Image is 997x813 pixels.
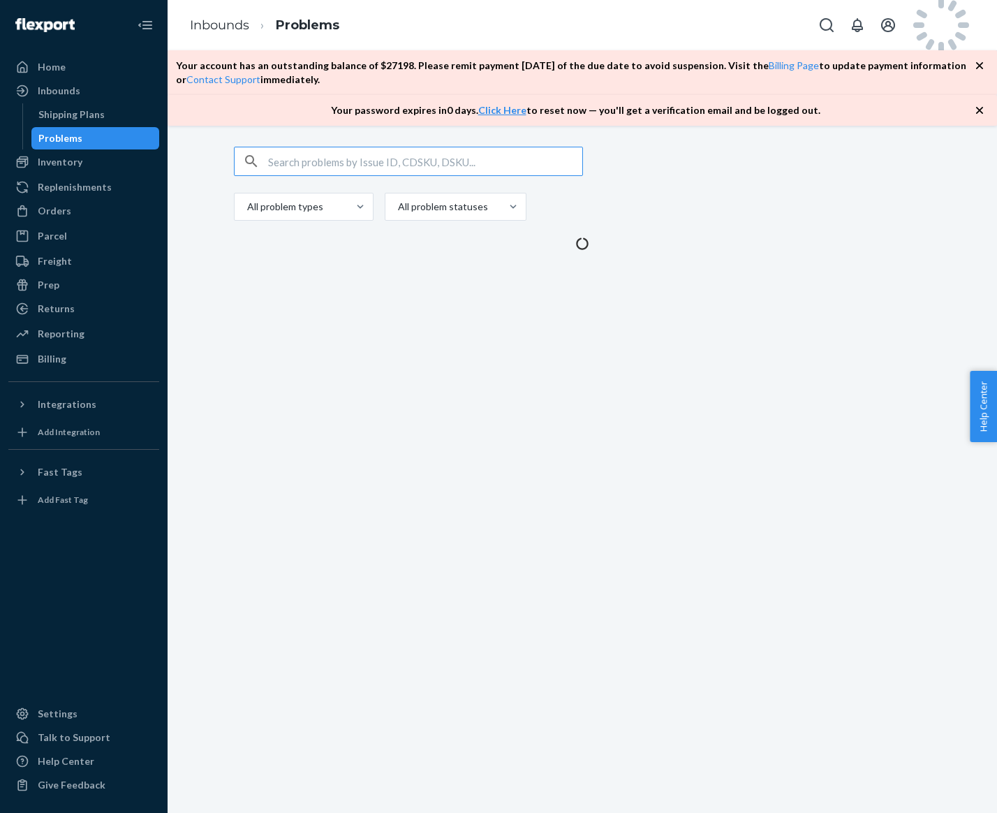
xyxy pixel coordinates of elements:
div: Prep [38,278,59,292]
input: Search problems by Issue ID, CDSKU, DSKU... [268,147,582,175]
div: Problems [38,131,82,145]
a: Inbounds [8,80,159,102]
a: Add Fast Tag [8,489,159,511]
a: Freight [8,250,159,272]
div: Parcel [38,229,67,243]
a: Prep [8,274,159,296]
div: Freight [38,254,72,268]
img: Flexport logo [15,18,75,32]
div: Add Integration [38,426,100,438]
a: Billing Page [769,59,819,71]
a: Home [8,56,159,78]
div: Talk to Support [38,731,110,745]
div: Help Center [38,754,94,768]
button: Help Center [970,371,997,442]
div: Add Fast Tag [38,494,88,506]
a: Contact Support [186,73,260,85]
a: Billing [8,348,159,370]
div: Billing [38,352,66,366]
div: Reporting [38,327,84,341]
div: Inventory [38,155,82,169]
div: Returns [38,302,75,316]
a: Click Here [478,104,526,116]
button: Integrations [8,393,159,416]
a: Orders [8,200,159,222]
p: Your account has an outstanding balance of $ 27198 . Please remit payment [DATE] of the due date ... [176,59,975,87]
button: Open Search Box [813,11,841,39]
div: Inbounds [38,84,80,98]
a: Problems [31,127,160,149]
a: Returns [8,298,159,320]
a: Add Integration [8,421,159,444]
input: All problem statuses [397,200,398,214]
button: Open notifications [843,11,871,39]
a: Shipping Plans [31,103,160,126]
div: Replenishments [38,180,112,194]
button: Talk to Support [8,726,159,749]
p: Your password expires in 0 days . to reset now — you'll get a verification email and be logged out. [331,103,820,117]
a: Reporting [8,323,159,345]
div: Integrations [38,397,96,411]
div: Settings [38,707,77,721]
a: Help Center [8,750,159,772]
div: Shipping Plans [38,108,105,122]
a: Problems [276,17,339,33]
div: Orders [38,204,71,218]
input: All problem types [246,200,247,214]
button: Open account menu [874,11,902,39]
div: Fast Tags [38,465,82,479]
div: Give Feedback [38,778,105,792]
button: Fast Tags [8,461,159,483]
button: Give Feedback [8,774,159,796]
button: Close Navigation [131,11,159,39]
div: Home [38,60,66,74]
a: Inventory [8,151,159,173]
a: Inbounds [190,17,249,33]
ol: breadcrumbs [179,5,350,46]
a: Replenishments [8,176,159,198]
a: Settings [8,703,159,725]
a: Parcel [8,225,159,247]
